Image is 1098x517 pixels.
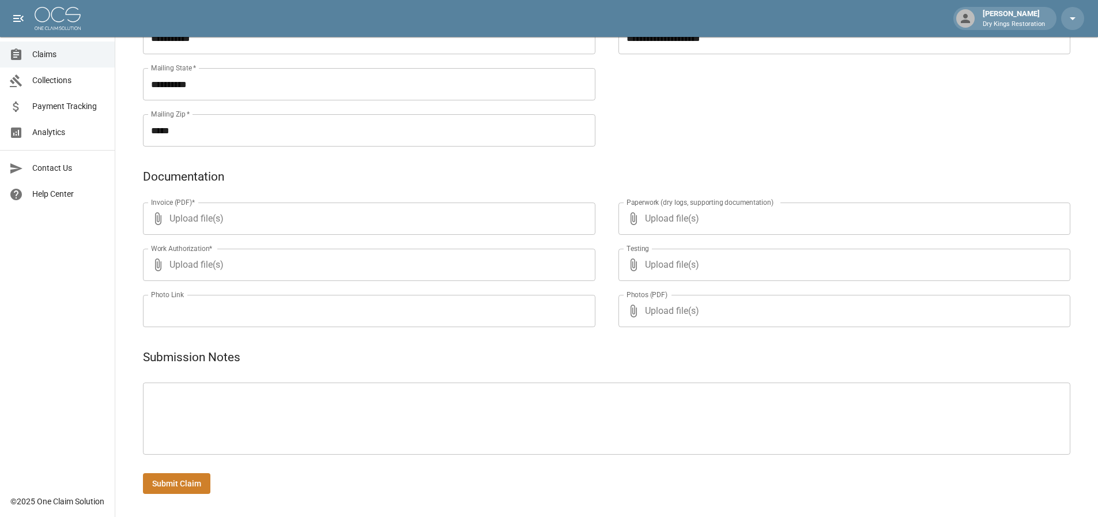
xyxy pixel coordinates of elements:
label: Mailing Zip [151,109,190,119]
span: Upload file(s) [645,203,1040,235]
span: Upload file(s) [169,249,564,281]
span: Upload file(s) [169,203,564,235]
span: Help Center [32,188,105,200]
span: Claims [32,48,105,61]
img: ocs-logo-white-transparent.png [35,7,81,30]
span: Upload file(s) [645,249,1040,281]
span: Contact Us [32,162,105,174]
button: open drawer [7,7,30,30]
span: Upload file(s) [645,295,1040,327]
label: Testing [627,243,649,253]
label: Invoice (PDF)* [151,197,195,207]
label: Work Authorization* [151,243,213,253]
span: Collections [32,74,105,87]
span: Analytics [32,126,105,138]
p: Dry Kings Restoration [983,20,1045,29]
label: Photo Link [151,290,184,299]
label: Mailing State [151,63,196,73]
div: © 2025 One Claim Solution [10,496,104,507]
span: Payment Tracking [32,100,105,113]
div: [PERSON_NAME] [978,8,1050,29]
button: Submit Claim [143,473,210,494]
label: Photos (PDF) [627,290,667,299]
label: Paperwork (dry logs, supporting documentation) [627,197,773,207]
